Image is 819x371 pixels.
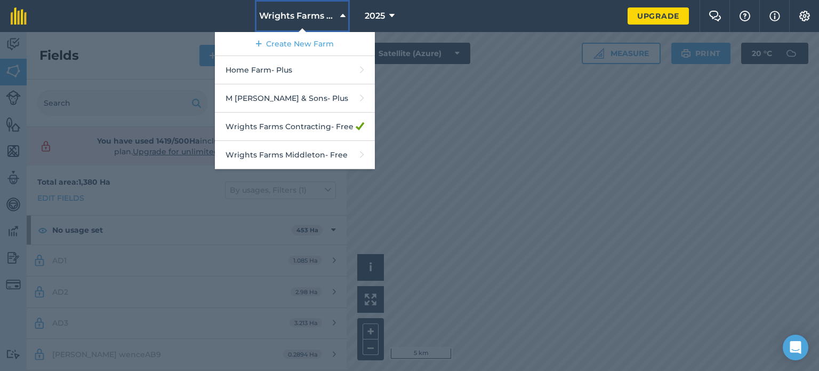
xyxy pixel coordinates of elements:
[215,141,375,169] a: Wrights Farms Middleton- Free
[215,56,375,84] a: Home Farm- Plus
[259,10,336,22] span: Wrights Farms Contracting
[628,7,689,25] a: Upgrade
[215,113,375,141] a: Wrights Farms Contracting- Free
[798,11,811,21] img: A cog icon
[738,11,751,21] img: A question mark icon
[709,11,721,21] img: Two speech bubbles overlapping with the left bubble in the forefront
[365,10,385,22] span: 2025
[215,84,375,113] a: M [PERSON_NAME] & Sons- Plus
[783,335,808,360] div: Open Intercom Messenger
[215,32,375,56] a: Create New Farm
[769,10,780,22] img: svg+xml;base64,PHN2ZyB4bWxucz0iaHR0cDovL3d3dy53My5vcmcvMjAwMC9zdmciIHdpZHRoPSIxNyIgaGVpZ2h0PSIxNy...
[11,7,27,25] img: fieldmargin Logo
